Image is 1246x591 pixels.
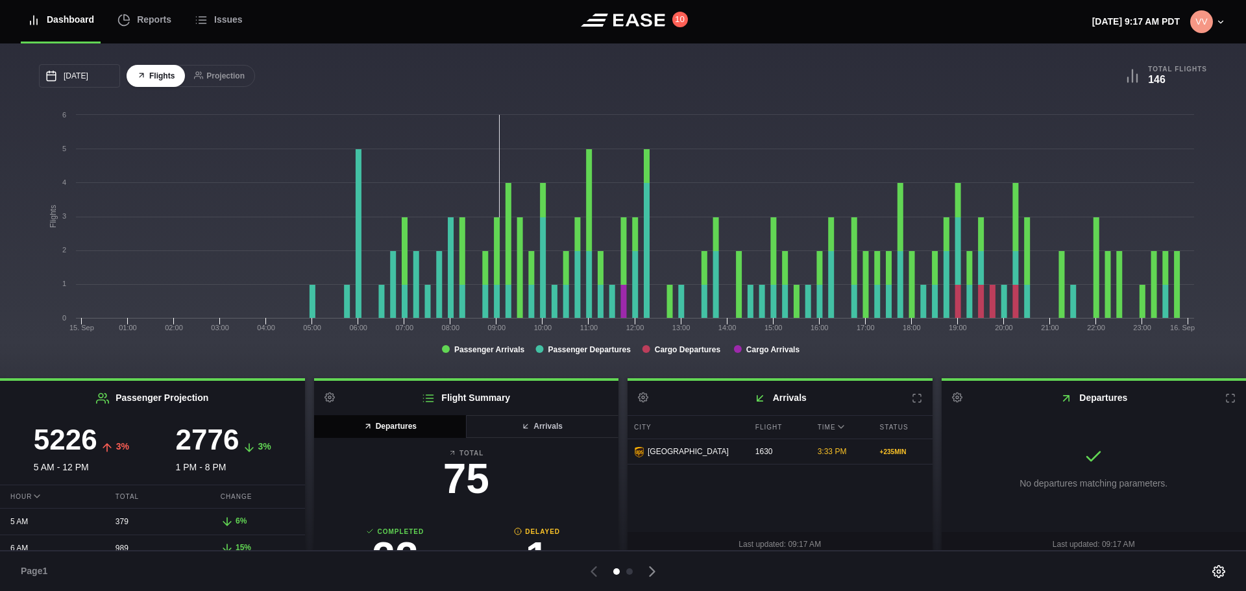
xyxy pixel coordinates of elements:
[648,446,729,457] span: [GEOGRAPHIC_DATA]
[324,527,467,537] b: Completed
[303,324,321,332] text: 05:00
[1087,324,1105,332] text: 22:00
[811,416,870,439] div: Time
[1092,15,1180,29] p: [DATE] 9:17 AM PDT
[258,441,271,452] span: 3%
[176,426,239,454] h3: 2776
[672,324,690,332] text: 13:00
[324,527,467,585] a: Completed22
[903,324,921,332] text: 18:00
[811,324,829,332] text: 16:00
[746,345,800,354] tspan: Cargo Arrivals
[1020,477,1167,490] p: No departures matching parameters.
[628,381,933,415] h2: Arrivals
[324,448,609,458] b: Total
[1041,324,1059,332] text: 21:00
[105,536,200,561] div: 989
[349,324,367,332] text: 06:00
[880,447,926,457] div: + 235 MIN
[116,441,129,452] span: 3%
[995,324,1013,332] text: 20:00
[548,345,631,354] tspan: Passenger Departures
[1170,324,1195,332] tspan: 16. Sep
[857,324,875,332] text: 17:00
[718,324,737,332] text: 14:00
[764,324,783,332] text: 15:00
[62,111,66,119] text: 6
[210,485,305,508] div: Change
[628,416,746,439] div: City
[873,416,933,439] div: Status
[49,205,58,228] tspan: Flights
[62,280,66,287] text: 1
[749,416,808,439] div: Flight
[34,426,97,454] h3: 5226
[257,324,275,332] text: 04:00
[465,415,618,438] button: Arrivals
[1148,65,1207,73] b: Total Flights
[62,246,66,254] text: 2
[818,447,847,456] span: 3:33 PM
[236,516,247,525] span: 6%
[184,65,255,88] button: Projection
[119,324,137,332] text: 01:00
[580,324,598,332] text: 11:00
[324,537,467,578] h3: 22
[1148,74,1166,85] b: 146
[211,324,229,332] text: 03:00
[626,324,644,332] text: 12:00
[314,415,467,438] button: Departures
[165,324,183,332] text: 02:00
[324,458,609,500] h3: 75
[62,178,66,186] text: 4
[39,64,120,88] input: mm/dd/yyyy
[466,527,608,537] b: Delayed
[21,564,53,578] span: Page 1
[62,314,66,322] text: 0
[655,345,721,354] tspan: Cargo Departures
[466,537,608,578] h3: 1
[672,12,688,27] button: 10
[62,212,66,220] text: 3
[466,527,608,585] a: Delayed1
[628,532,933,557] div: Last updated: 09:17 AM
[488,324,506,332] text: 09:00
[534,324,552,332] text: 10:00
[62,145,66,152] text: 5
[236,543,251,552] span: 15%
[395,324,413,332] text: 07:00
[69,324,94,332] tspan: 15. Sep
[153,426,295,474] div: 1 PM - 8 PM
[105,485,200,508] div: Total
[749,439,808,464] div: 1630
[324,448,609,506] a: Total75
[454,345,525,354] tspan: Passenger Arrivals
[949,324,967,332] text: 19:00
[1190,10,1213,33] img: 315aad5f8c3b3bdba85a25f162631172
[1133,324,1151,332] text: 23:00
[314,381,619,415] h2: Flight Summary
[442,324,460,332] text: 08:00
[127,65,185,88] button: Flights
[105,509,200,534] div: 379
[10,426,153,474] div: 5 AM - 12 PM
